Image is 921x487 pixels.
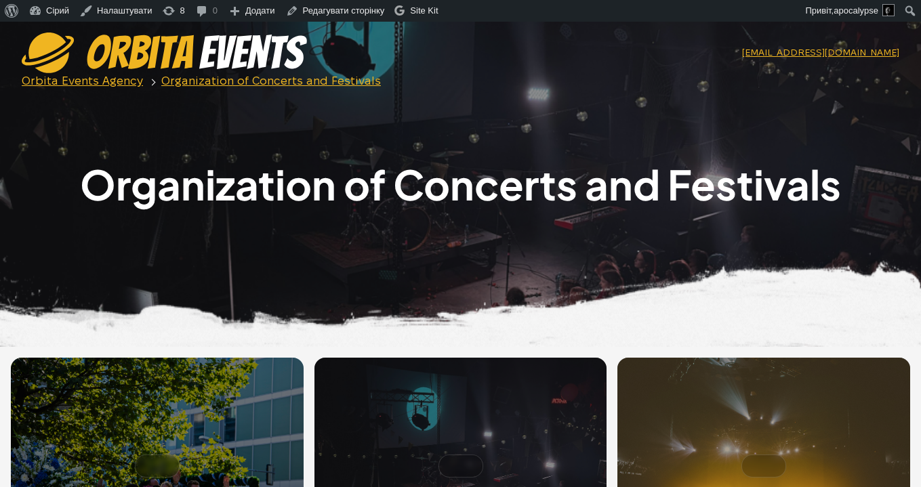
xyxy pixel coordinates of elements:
[22,75,143,87] a: Orbita Events Agency
[161,75,381,87] a: Organization of Concerts and Festivals
[834,5,878,16] span: apocalypse
[410,5,438,16] span: Site Kit
[742,45,899,61] a: [EMAIL_ADDRESS][DOMAIN_NAME]
[11,164,910,205] h1: Organization of Concerts and Festivals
